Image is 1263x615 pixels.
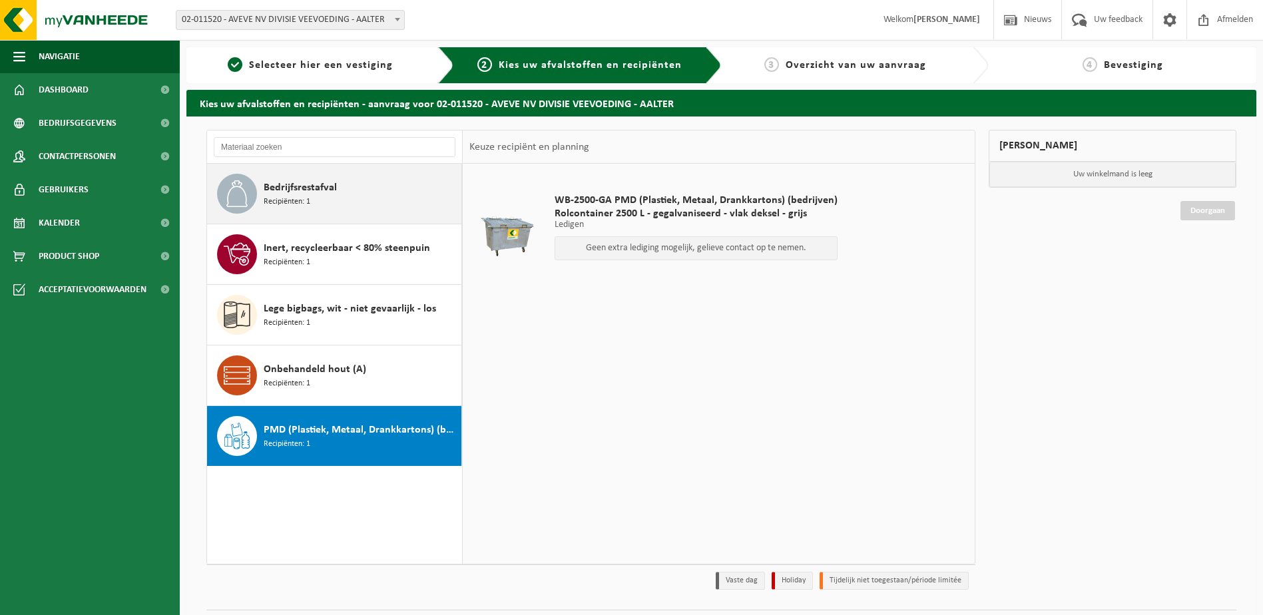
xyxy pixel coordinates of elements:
span: Recipiënten: 1 [264,196,310,208]
button: Bedrijfsrestafval Recipiënten: 1 [207,164,462,224]
p: Ledigen [555,220,838,230]
h2: Kies uw afvalstoffen en recipiënten - aanvraag voor 02-011520 - AVEVE NV DIVISIE VEEVOEDING - AALTER [186,90,1256,116]
span: Inert, recycleerbaar < 80% steenpuin [264,240,430,256]
span: Bedrijfsgegevens [39,106,117,140]
strong: [PERSON_NAME] [913,15,980,25]
a: Doorgaan [1180,201,1235,220]
span: Kalender [39,206,80,240]
li: Vaste dag [716,572,765,590]
span: Bevestiging [1104,60,1163,71]
span: Navigatie [39,40,80,73]
span: Product Shop [39,240,99,273]
span: Acceptatievoorwaarden [39,273,146,306]
button: Inert, recycleerbaar < 80% steenpuin Recipiënten: 1 [207,224,462,285]
div: [PERSON_NAME] [989,130,1236,162]
span: 4 [1083,57,1097,72]
li: Tijdelijk niet toegestaan/période limitée [820,572,969,590]
span: Gebruikers [39,173,89,206]
span: 02-011520 - AVEVE NV DIVISIE VEEVOEDING - AALTER [176,11,404,29]
span: Overzicht van uw aanvraag [786,60,926,71]
span: Onbehandeld hout (A) [264,361,366,377]
li: Holiday [772,572,813,590]
span: Selecteer hier een vestiging [249,60,393,71]
span: 3 [764,57,779,72]
span: Bedrijfsrestafval [264,180,337,196]
span: Dashboard [39,73,89,106]
div: Keuze recipiënt en planning [463,130,596,164]
button: Onbehandeld hout (A) Recipiënten: 1 [207,345,462,406]
button: Lege bigbags, wit - niet gevaarlijk - los Recipiënten: 1 [207,285,462,345]
span: 1 [228,57,242,72]
button: PMD (Plastiek, Metaal, Drankkartons) (bedrijven) Recipiënten: 1 [207,406,462,466]
span: Lege bigbags, wit - niet gevaarlijk - los [264,301,436,317]
span: PMD (Plastiek, Metaal, Drankkartons) (bedrijven) [264,422,458,438]
span: WB-2500-GA PMD (Plastiek, Metaal, Drankkartons) (bedrijven) [555,194,838,207]
span: Recipiënten: 1 [264,256,310,269]
span: Recipiënten: 1 [264,317,310,329]
span: 2 [477,57,492,72]
span: Recipiënten: 1 [264,438,310,451]
span: Contactpersonen [39,140,116,173]
a: 1Selecteer hier een vestiging [193,57,427,73]
span: Kies uw afvalstoffen en recipiënten [499,60,682,71]
span: Rolcontainer 2500 L - gegalvaniseerd - vlak deksel - grijs [555,207,838,220]
p: Geen extra lediging mogelijk, gelieve contact op te nemen. [562,244,830,253]
p: Uw winkelmand is leeg [989,162,1236,187]
span: 02-011520 - AVEVE NV DIVISIE VEEVOEDING - AALTER [176,10,405,30]
input: Materiaal zoeken [214,137,455,157]
span: Recipiënten: 1 [264,377,310,390]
